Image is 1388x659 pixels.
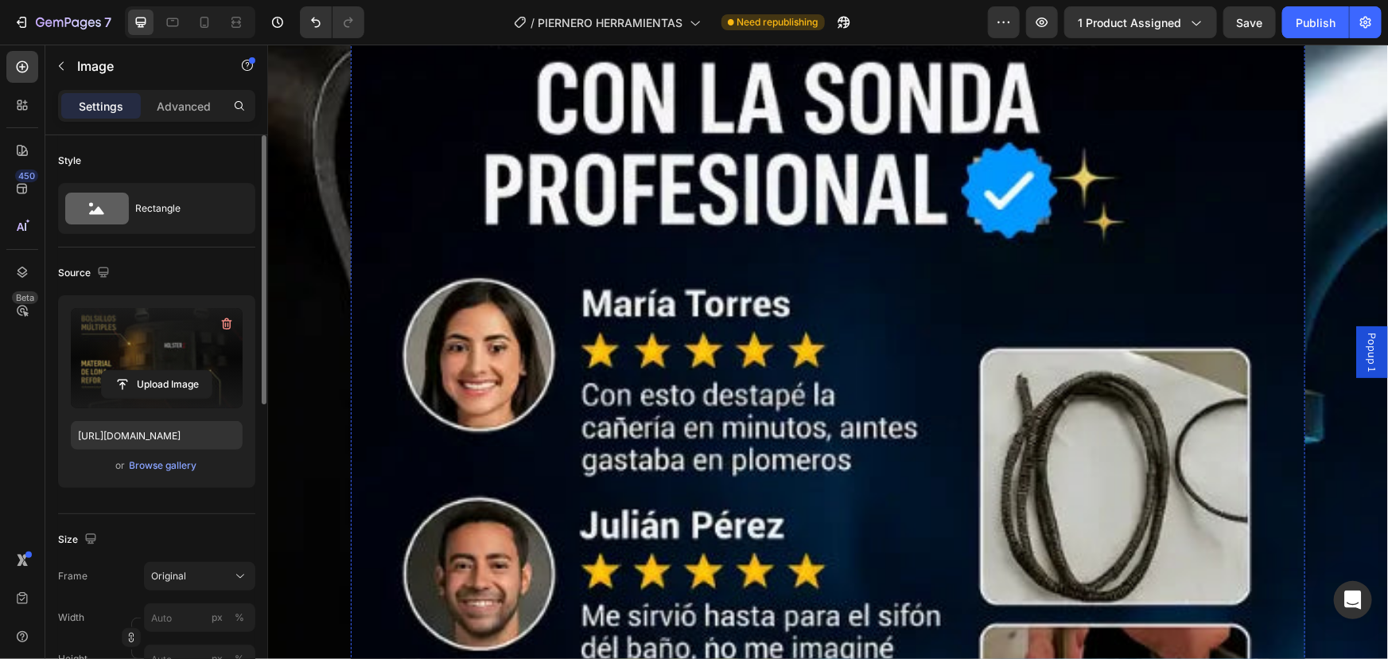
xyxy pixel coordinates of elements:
[58,569,87,583] label: Frame
[538,14,683,31] span: PIERNERO HERRAMIENTAS
[151,569,186,583] span: Original
[1334,581,1372,619] div: Open Intercom Messenger
[230,608,249,627] button: px
[300,6,364,38] div: Undo/Redo
[58,610,84,625] label: Width
[101,370,212,399] button: Upload Image
[1237,16,1263,29] span: Save
[15,170,38,182] div: 450
[104,13,111,32] p: 7
[12,291,38,304] div: Beta
[1296,14,1336,31] div: Publish
[58,263,113,284] div: Source
[144,562,255,591] button: Original
[531,14,535,31] span: /
[235,610,244,625] div: %
[129,458,198,474] button: Browse gallery
[144,603,255,632] input: px%
[79,98,123,115] p: Settings
[1096,288,1112,327] span: Popup 1
[157,98,211,115] p: Advanced
[268,45,1388,659] iframe: To enrich screen reader interactions, please activate Accessibility in Grammarly extension settings
[1064,6,1217,38] button: 1 product assigned
[208,608,227,627] button: %
[737,15,818,29] span: Need republishing
[1078,14,1181,31] span: 1 product assigned
[135,190,232,227] div: Rectangle
[212,610,223,625] div: px
[58,529,100,551] div: Size
[1223,6,1276,38] button: Save
[6,6,119,38] button: 7
[71,421,243,450] input: https://example.com/image.jpg
[58,154,81,168] div: Style
[130,458,197,473] div: Browse gallery
[1282,6,1349,38] button: Publish
[77,57,212,76] p: Image
[116,456,126,475] span: or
